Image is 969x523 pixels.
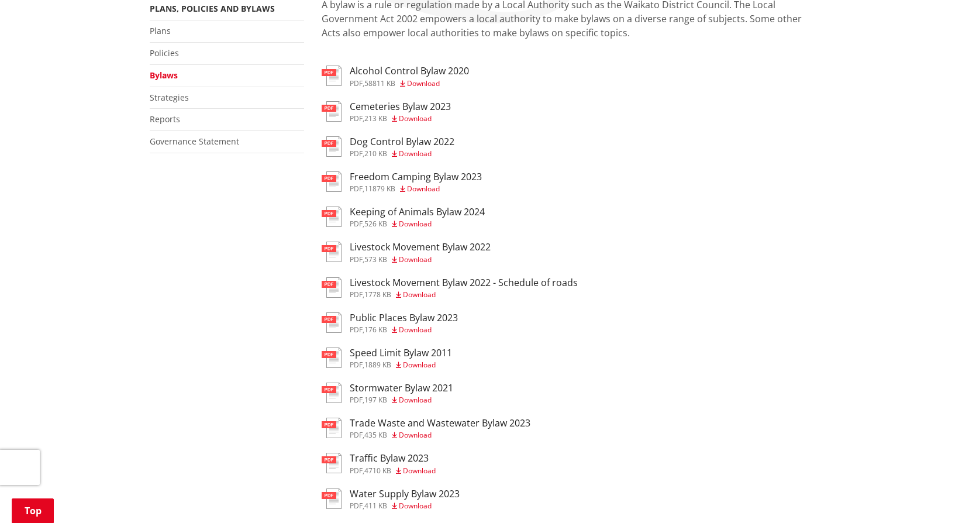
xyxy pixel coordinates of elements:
span: pdf [350,290,363,300]
a: Alcohol Control Bylaw 2020 pdf,58811 KB Download [322,66,469,87]
span: pdf [350,395,363,405]
span: 435 KB [364,430,387,440]
span: pdf [350,360,363,370]
div: , [350,150,454,157]
img: document-pdf.svg [322,242,342,262]
span: Download [399,254,432,264]
span: 176 KB [364,325,387,335]
img: document-pdf.svg [322,66,342,86]
span: 1889 KB [364,360,391,370]
img: document-pdf.svg [322,488,342,509]
div: , [350,326,458,333]
span: pdf [350,219,363,229]
a: Trade Waste and Wastewater Bylaw 2023 pdf,435 KB Download [322,418,530,439]
span: pdf [350,325,363,335]
a: Water Supply Bylaw 2023 pdf,411 KB Download [322,488,460,510]
img: document-pdf.svg [322,207,342,227]
img: document-pdf.svg [322,101,342,122]
a: Public Places Bylaw 2023 pdf,176 KB Download [322,312,458,333]
img: document-pdf.svg [322,383,342,403]
span: pdf [350,254,363,264]
span: Download [399,430,432,440]
a: Plans, policies and bylaws [150,3,275,14]
h3: Alcohol Control Bylaw 2020 [350,66,469,77]
h3: Traffic Bylaw 2023 [350,453,436,464]
span: Download [407,184,440,194]
h3: Public Places Bylaw 2023 [350,312,458,324]
iframe: Messenger Launcher [915,474,957,516]
a: Traffic Bylaw 2023 pdf,4710 KB Download [322,453,436,474]
span: 58811 KB [364,78,395,88]
img: document-pdf.svg [322,277,342,298]
a: Strategies [150,92,189,103]
span: Download [399,325,432,335]
span: Download [399,113,432,123]
div: , [350,115,451,122]
a: Speed Limit Bylaw 2011 pdf,1889 KB Download [322,347,452,369]
span: 11879 KB [364,184,395,194]
h3: Speed Limit Bylaw 2011 [350,347,452,359]
a: Bylaws [150,70,178,81]
span: pdf [350,78,363,88]
span: pdf [350,184,363,194]
span: 213 KB [364,113,387,123]
div: , [350,362,452,369]
a: Freedom Camping Bylaw 2023 pdf,11879 KB Download [322,171,482,192]
a: Governance Statement [150,136,239,147]
img: document-pdf.svg [322,171,342,192]
span: Download [399,149,432,159]
span: 411 KB [364,501,387,511]
a: Livestock Movement Bylaw 2022 - Schedule of roads pdf,1778 KB Download [322,277,578,298]
a: Stormwater Bylaw 2021 pdf,197 KB Download [322,383,453,404]
span: Download [407,78,440,88]
div: , [350,467,436,474]
h3: Water Supply Bylaw 2023 [350,488,460,500]
span: pdf [350,466,363,476]
span: 210 KB [364,149,387,159]
span: Download [403,360,436,370]
h3: Freedom Camping Bylaw 2023 [350,171,482,183]
div: , [350,291,578,298]
span: 197 KB [364,395,387,405]
span: 4710 KB [364,466,391,476]
div: , [350,503,460,510]
span: 526 KB [364,219,387,229]
div: , [350,397,453,404]
a: Plans [150,25,171,36]
div: , [350,221,485,228]
h3: Stormwater Bylaw 2021 [350,383,453,394]
span: pdf [350,149,363,159]
span: pdf [350,113,363,123]
span: Download [399,395,432,405]
a: Top [12,498,54,523]
span: pdf [350,501,363,511]
img: document-pdf.svg [322,453,342,473]
div: , [350,80,469,87]
h3: Cemeteries Bylaw 2023 [350,101,451,112]
h3: Livestock Movement Bylaw 2022 - Schedule of roads [350,277,578,288]
h3: Trade Waste and Wastewater Bylaw 2023 [350,418,530,429]
span: Download [403,466,436,476]
div: , [350,185,482,192]
img: document-pdf.svg [322,418,342,438]
img: document-pdf.svg [322,136,342,157]
img: document-pdf.svg [322,312,342,333]
h3: Keeping of Animals Bylaw 2024 [350,207,485,218]
span: pdf [350,430,363,440]
a: Reports [150,113,180,125]
span: Download [403,290,436,300]
div: , [350,256,491,263]
a: Cemeteries Bylaw 2023 pdf,213 KB Download [322,101,451,122]
a: Policies [150,47,179,59]
a: Keeping of Animals Bylaw 2024 pdf,526 KB Download [322,207,485,228]
div: , [350,432,530,439]
img: document-pdf.svg [322,347,342,368]
a: Dog Control Bylaw 2022 pdf,210 KB Download [322,136,454,157]
span: 1778 KB [364,290,391,300]
span: Download [399,219,432,229]
a: Livestock Movement Bylaw 2022 pdf,573 KB Download [322,242,491,263]
span: Download [399,501,432,511]
h3: Livestock Movement Bylaw 2022 [350,242,491,253]
span: 573 KB [364,254,387,264]
h3: Dog Control Bylaw 2022 [350,136,454,147]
